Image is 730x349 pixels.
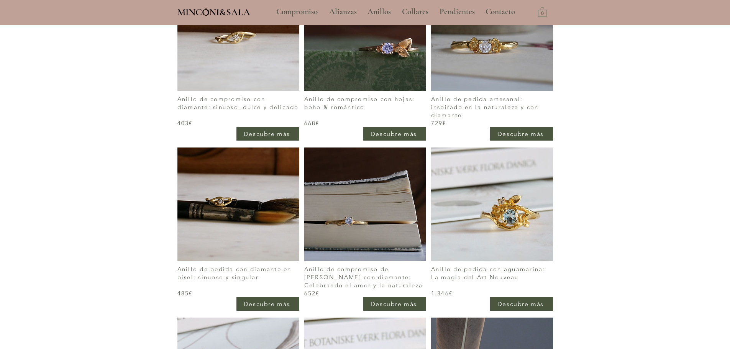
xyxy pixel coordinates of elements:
[431,147,553,261] img: Anillo de pedida con aguamarina: La magia del Art Nouveau
[480,2,521,21] a: Contacto
[362,2,396,21] a: Anillos
[304,290,320,297] span: 652€
[304,120,320,127] span: 668€
[203,8,209,16] img: Minconi Sala
[236,127,299,141] a: Descubre más
[431,120,446,127] span: 729€
[236,297,299,311] a: Descubre más
[364,2,395,21] p: Anillos
[256,2,536,21] nav: Sitio
[325,2,361,21] p: Alianzas
[482,2,519,21] p: Contacto
[371,300,417,308] span: Descubre más
[304,265,426,289] h4: Anillo de compromiso de [PERSON_NAME] con diamante: Celebrando el amor y la naturaleza
[436,2,479,21] p: Pendientes
[431,290,453,297] span: 1.346€
[490,127,553,141] a: Descubre más
[434,2,480,21] a: Pendientes
[431,265,553,281] h4: Anillo de pedida con aguamarina: La magia del Art Nouveau
[541,11,544,16] text: 0
[244,300,290,308] span: Descubre más
[177,265,299,281] h4: Anillo de pedida con diamante en bisel: sinuoso y singular
[497,300,544,308] span: Descubre más
[177,120,193,127] span: 403€
[244,130,290,138] span: Descubre más
[304,147,426,261] img: Anillo de compromiso de rama con diamante: Celebrando el amor y la naturaleza
[271,2,323,21] a: Compromiso
[363,127,426,141] a: Descubre más
[538,7,547,17] a: Carrito con 0 ítems
[177,5,250,18] a: MINCONI&SALA
[497,130,544,138] span: Descubre más
[323,2,362,21] a: Alianzas
[177,290,193,297] span: 485€
[371,130,417,138] span: Descubre más
[177,95,299,111] h4: Anillo de compromiso con diamante: sinuoso, dulce y delicado
[177,7,250,18] span: MINCONI&SALA
[304,95,426,111] h4: Anillo de compromiso con hojas: boho & romántico
[177,147,299,261] img: Anillo de pedida con diamante en bisel: sinuoso y singular
[431,95,553,119] h4: Anillo de pedida artesanal: inspirado en la naturaleza y con diamante
[396,2,434,21] a: Collares
[272,2,322,21] p: Compromiso
[490,297,553,311] a: Descubre más
[363,297,426,311] a: Descubre más
[398,2,432,21] p: Collares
